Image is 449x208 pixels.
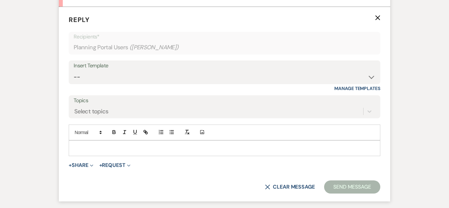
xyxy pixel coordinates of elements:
button: Share [69,163,93,168]
span: Reply [69,15,90,24]
div: Insert Template [74,61,375,71]
button: Send Message [324,180,380,194]
button: Request [99,163,130,168]
a: Manage Templates [334,85,380,91]
div: Select topics [74,107,108,116]
label: Topics [74,96,375,105]
button: Clear message [265,184,315,190]
p: Recipients* [74,33,375,41]
span: + [69,163,72,168]
div: Planning Portal Users [74,41,375,54]
span: + [99,163,102,168]
span: ( [PERSON_NAME] ) [130,43,179,52]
